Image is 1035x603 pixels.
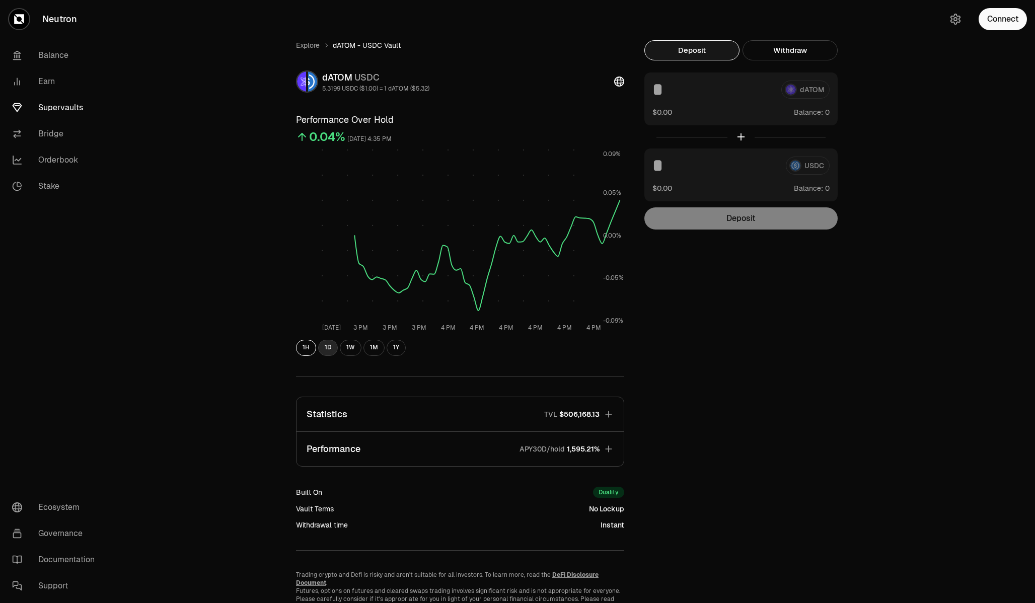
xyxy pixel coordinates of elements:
p: Statistics [307,407,347,421]
span: 1,595.21% [567,444,600,454]
p: TVL [544,409,557,419]
button: StatisticsTVL$506,168.13 [297,397,624,431]
a: Supervaults [4,95,109,121]
button: $0.00 [652,107,672,117]
a: Explore [296,40,320,50]
a: Ecosystem [4,494,109,520]
div: Duality [593,487,624,498]
tspan: 4 PM [557,324,572,332]
nav: breadcrumb [296,40,624,50]
img: USDC Logo [308,71,317,92]
div: Withdrawal time [296,520,348,530]
tspan: -0.05% [603,274,624,282]
tspan: [DATE] [322,324,341,332]
a: Earn [4,68,109,95]
button: Connect [979,8,1027,30]
tspan: 0.09% [603,150,621,158]
tspan: 3 PM [353,324,368,332]
a: Orderbook [4,147,109,173]
button: Withdraw [743,40,838,60]
a: Documentation [4,547,109,573]
tspan: 3 PM [412,324,426,332]
div: 5.3199 USDC ($1.00) = 1 dATOM ($5.32) [322,85,429,93]
div: [DATE] 4:35 PM [347,133,392,145]
tspan: 0.05% [603,189,621,197]
button: $0.00 [652,183,672,193]
button: Deposit [644,40,740,60]
button: 1M [363,340,385,356]
a: Support [4,573,109,599]
span: Balance: [794,107,823,117]
button: 1D [318,340,338,356]
span: dATOM - USDC Vault [333,40,401,50]
a: Balance [4,42,109,68]
p: Performance [307,442,360,456]
h3: Performance Over Hold [296,113,624,127]
a: Stake [4,173,109,199]
p: Trading crypto and Defi is risky and aren't suitable for all investors. To learn more, read the . [296,571,624,587]
tspan: -0.09% [603,317,623,325]
tspan: 4 PM [586,324,601,332]
button: PerformanceAPY30D/hold1,595.21% [297,432,624,466]
div: Vault Terms [296,504,334,514]
span: Balance: [794,183,823,193]
tspan: 4 PM [470,324,484,332]
div: Instant [601,520,624,530]
span: $506,168.13 [559,409,600,419]
tspan: 4 PM [499,324,513,332]
p: APY30D/hold [520,444,565,454]
a: DeFi Disclosure Document [296,571,599,587]
button: 1H [296,340,316,356]
tspan: 4 PM [441,324,456,332]
img: dATOM Logo [297,71,306,92]
div: Built On [296,487,322,497]
a: Governance [4,520,109,547]
tspan: 3 PM [383,324,397,332]
tspan: 0.00% [603,232,621,240]
div: dATOM [322,70,429,85]
button: 1W [340,340,361,356]
div: No Lockup [589,504,624,514]
tspan: 4 PM [528,324,543,332]
a: Bridge [4,121,109,147]
button: 1Y [387,340,406,356]
div: 0.04% [309,129,345,145]
span: USDC [354,71,380,83]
